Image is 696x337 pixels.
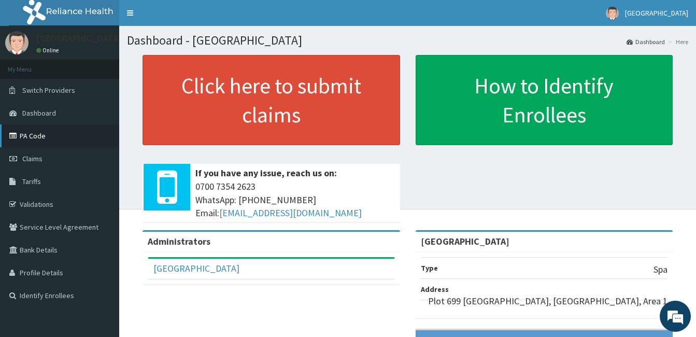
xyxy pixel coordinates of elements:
span: [GEOGRAPHIC_DATA] [625,8,688,18]
b: Type [421,263,438,273]
a: Online [36,47,61,54]
span: Claims [22,154,42,163]
a: Dashboard [627,37,665,46]
textarea: Type your message and hit 'Enter' [5,226,197,262]
img: User Image [606,7,619,20]
p: [GEOGRAPHIC_DATA] [36,34,122,43]
span: Tariffs [22,177,41,186]
b: Address [421,285,449,294]
span: 0700 7354 2623 WhatsApp: [PHONE_NUMBER] Email: [195,180,395,220]
strong: [GEOGRAPHIC_DATA] [421,235,509,247]
img: User Image [5,31,29,54]
h1: Dashboard - [GEOGRAPHIC_DATA] [127,34,688,47]
div: Chat with us now [54,58,174,72]
span: Switch Providers [22,86,75,95]
b: Administrators [148,235,210,247]
b: If you have any issue, reach us on: [195,167,337,179]
span: Dashboard [22,108,56,118]
li: Here [666,37,688,46]
a: Click here to submit claims [143,55,400,145]
a: [EMAIL_ADDRESS][DOMAIN_NAME] [219,207,362,219]
a: How to Identify Enrollees [416,55,673,145]
div: Minimize live chat window [170,5,195,30]
img: d_794563401_company_1708531726252_794563401 [19,52,42,78]
a: [GEOGRAPHIC_DATA] [153,262,239,274]
span: We're online! [60,102,143,207]
p: Spa [654,263,667,276]
p: Plot 699 [GEOGRAPHIC_DATA], [GEOGRAPHIC_DATA], Area 1 [428,294,667,308]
